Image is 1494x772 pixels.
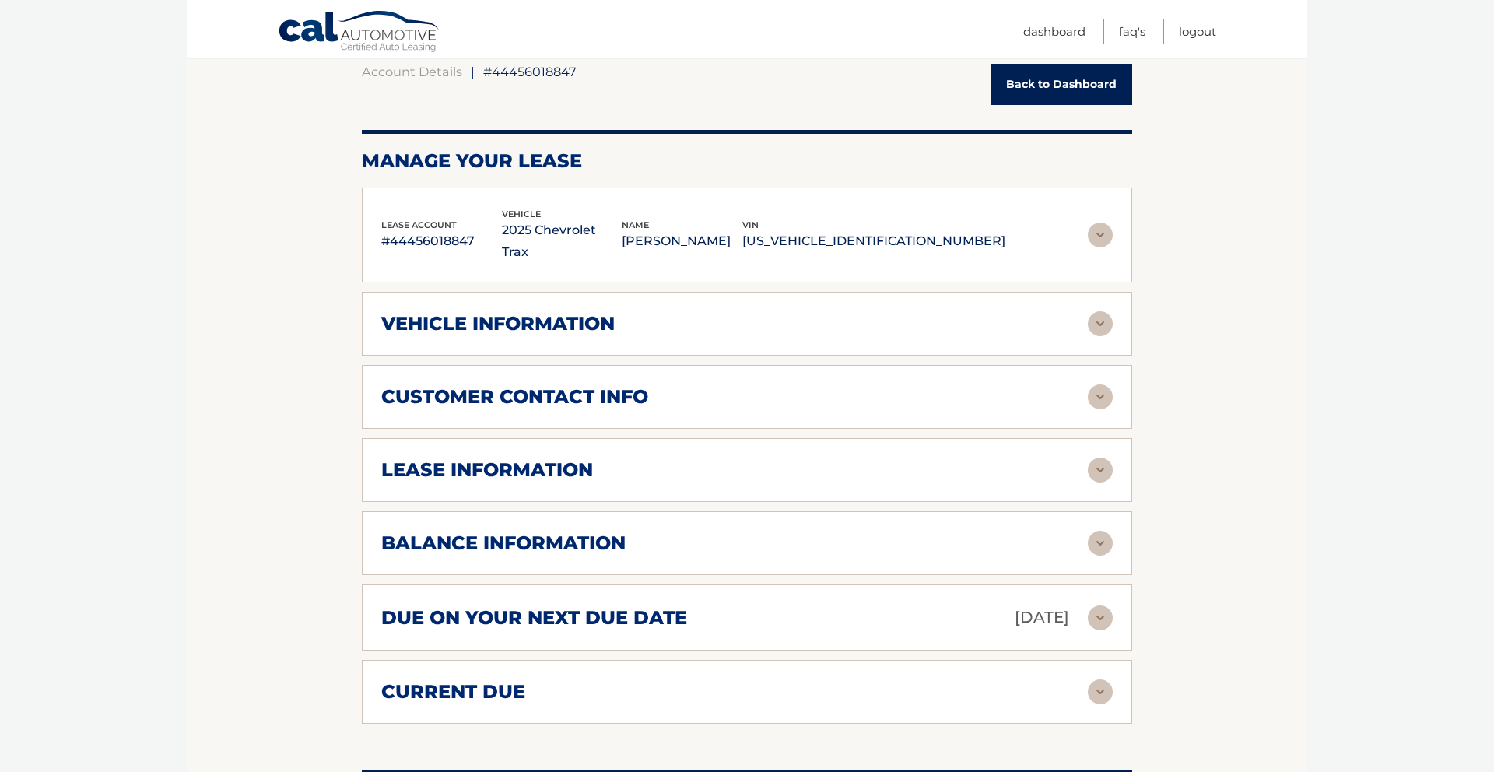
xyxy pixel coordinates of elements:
a: FAQ's [1119,19,1145,44]
h2: due on your next due date [381,606,687,630]
p: [DATE] [1015,604,1069,631]
p: #44456018847 [381,230,502,252]
a: Account Details [362,64,462,79]
span: vin [742,219,759,230]
span: lease account [381,219,457,230]
img: accordion-rest.svg [1088,605,1113,630]
img: accordion-rest.svg [1088,311,1113,336]
h2: current due [381,680,525,704]
p: 2025 Chevrolet Trax [502,219,622,263]
p: [US_VEHICLE_IDENTIFICATION_NUMBER] [742,230,1005,252]
span: name [622,219,649,230]
span: vehicle [502,209,541,219]
h2: vehicle information [381,312,615,335]
h2: lease information [381,458,593,482]
a: Cal Automotive [278,10,441,55]
p: [PERSON_NAME] [622,230,742,252]
img: accordion-rest.svg [1088,384,1113,409]
span: | [471,64,475,79]
a: Logout [1179,19,1216,44]
img: accordion-rest.svg [1088,223,1113,247]
img: accordion-rest.svg [1088,458,1113,482]
a: Back to Dashboard [991,64,1132,105]
span: #44456018847 [483,64,577,79]
h2: Manage Your Lease [362,149,1132,173]
a: Dashboard [1023,19,1085,44]
h2: customer contact info [381,385,648,409]
h2: balance information [381,532,626,555]
img: accordion-rest.svg [1088,531,1113,556]
img: accordion-rest.svg [1088,679,1113,704]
